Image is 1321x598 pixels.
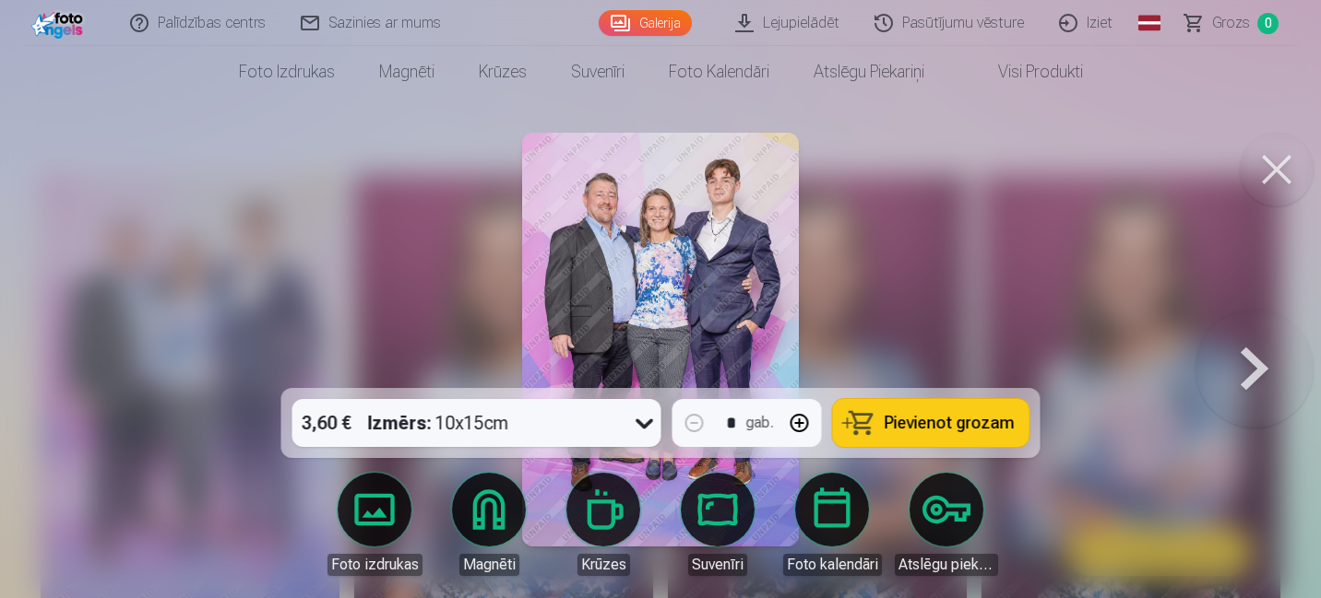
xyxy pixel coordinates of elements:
[666,473,769,576] a: Suvenīri
[31,7,88,39] img: /fa1
[780,473,884,576] a: Foto kalendāri
[895,554,998,576] div: Atslēgu piekariņi
[549,46,647,98] a: Suvenīri
[552,473,655,576] a: Krūzes
[688,554,747,576] div: Suvenīri
[577,554,630,576] div: Krūzes
[217,46,357,98] a: Foto izdrukas
[1257,13,1279,34] span: 0
[599,10,692,36] a: Galerija
[885,415,1015,431] span: Pievienot grozam
[895,473,998,576] a: Atslēgu piekariņi
[647,46,791,98] a: Foto kalendāri
[783,554,882,576] div: Foto kalendāri
[368,399,509,447] div: 10x15cm
[323,473,426,576] a: Foto izdrukas
[327,554,422,576] div: Foto izdrukas
[833,399,1029,447] button: Pievienot grozam
[459,554,519,576] div: Magnēti
[1212,12,1250,34] span: Grozs
[791,46,946,98] a: Atslēgu piekariņi
[292,399,361,447] div: 3,60 €
[368,410,432,436] strong: Izmērs :
[437,473,541,576] a: Magnēti
[457,46,549,98] a: Krūzes
[357,46,457,98] a: Magnēti
[946,46,1105,98] a: Visi produkti
[746,412,774,434] div: gab.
